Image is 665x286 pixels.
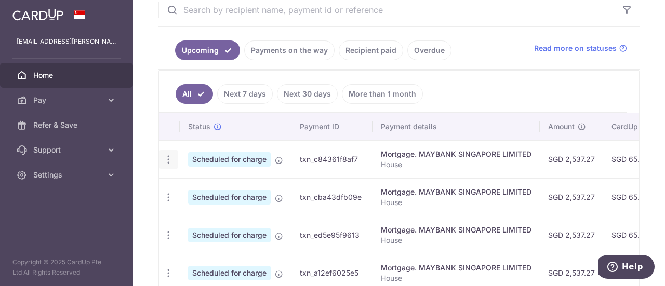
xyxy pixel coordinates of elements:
[188,121,210,132] span: Status
[381,263,531,273] div: Mortgage. MAYBANK SINGAPORE LIMITED
[175,40,240,60] a: Upcoming
[381,235,531,246] p: House
[339,40,403,60] a: Recipient paid
[540,140,603,178] td: SGD 2,537.27
[291,216,373,254] td: txn_ed5e95f9613
[17,36,116,47] p: [EMAIL_ADDRESS][PERSON_NAME][DOMAIN_NAME]
[540,216,603,254] td: SGD 2,537.27
[534,43,627,53] a: Read more on statuses
[188,228,271,242] span: Scheduled for charge
[381,149,531,159] div: Mortgage. MAYBANK SINGAPORE LIMITED
[33,170,102,180] span: Settings
[291,113,373,140] th: Payment ID
[381,159,531,170] p: House
[12,8,63,21] img: CardUp
[33,70,102,80] span: Home
[598,255,655,281] iframe: Opens a widget where you can find more information
[291,140,373,178] td: txn_c84361f8af7
[342,84,423,104] a: More than 1 month
[381,197,531,208] p: House
[291,178,373,216] td: txn_cba43dfb09e
[381,187,531,197] div: Mortgage. MAYBANK SINGAPORE LIMITED
[188,190,271,205] span: Scheduled for charge
[277,84,338,104] a: Next 30 days
[381,273,531,283] p: House
[540,178,603,216] td: SGD 2,537.27
[611,121,651,132] span: CardUp fee
[407,40,451,60] a: Overdue
[176,84,213,104] a: All
[33,145,102,155] span: Support
[188,152,271,167] span: Scheduled for charge
[373,113,540,140] th: Payment details
[188,266,271,280] span: Scheduled for charge
[33,95,102,105] span: Pay
[217,84,273,104] a: Next 7 days
[244,40,335,60] a: Payments on the way
[33,120,102,130] span: Refer & Save
[381,225,531,235] div: Mortgage. MAYBANK SINGAPORE LIMITED
[534,43,617,53] span: Read more on statuses
[548,121,575,132] span: Amount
